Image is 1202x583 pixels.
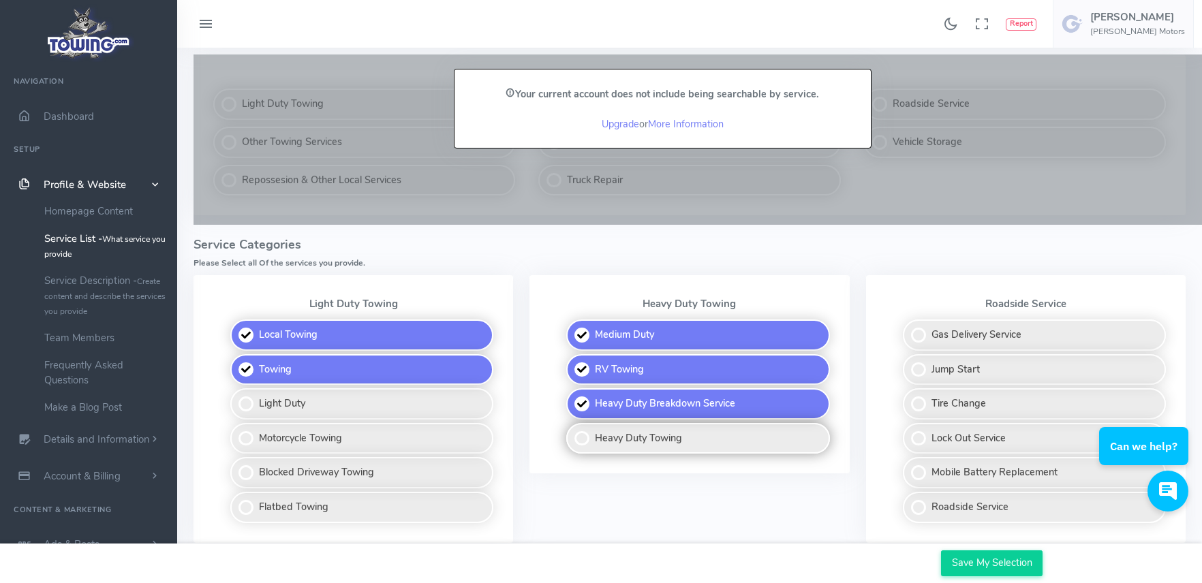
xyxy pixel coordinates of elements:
img: user-image [1062,13,1083,35]
a: Upgrade [602,117,639,131]
label: Local Towing [230,319,493,351]
small: What service you provide [44,234,166,259]
iframe: Conversations [1089,390,1202,525]
label: Tire Change [903,388,1166,420]
p: Heavy Duty Towing [546,298,833,309]
label: Lock Out Service [903,423,1166,454]
label: Roadside Service [903,492,1166,523]
a: Service Description -Create content and describe the services you provide [34,267,177,324]
label: Jump Start [903,354,1166,385]
span: Details and Information [44,433,150,447]
a: Service List -What service you provide [34,225,177,267]
label: Blocked Driveway Towing [230,457,493,488]
label: Flatbed Towing [230,492,493,523]
label: Medium Duty [566,319,829,351]
a: Homepage Content [34,198,177,225]
h6: [PERSON_NAME] Motors [1090,27,1185,36]
a: Team Members [34,324,177,351]
h6: Please Select all Of the services you provide. [194,259,1186,268]
label: Motorcycle Towing [230,423,493,454]
img: logo [43,4,135,62]
label: Towing [230,354,493,385]
input: Save My Selection [941,550,1043,576]
label: Heavy Duty Towing [566,423,829,454]
span: Account & Billing [44,469,121,483]
h5: [PERSON_NAME] [1090,12,1185,22]
label: Light Duty [230,388,493,420]
label: RV Towing [566,354,829,385]
label: Mobile Battery Replacement [903,457,1166,488]
a: Make a Blog Post [34,394,177,421]
a: Frequently Asked Questions [34,351,177,394]
a: More Information [648,117,724,131]
h4: Service Categories [194,238,1186,252]
button: Report [1006,18,1036,31]
div: or [454,69,871,148]
label: Gas Delivery Service [903,319,1166,351]
span: Profile & Website [44,178,126,191]
label: Heavy Duty Breakdown Service [566,388,829,420]
p: Roadside Service [882,298,1169,309]
span: Ads & Posts [44,537,99,551]
small: Create content and describe the services you provide [44,276,166,317]
strong: Your current account does not include being searchable by service. [506,87,819,101]
p: Light Duty Towing [210,298,497,309]
span: Dashboard [44,110,94,123]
